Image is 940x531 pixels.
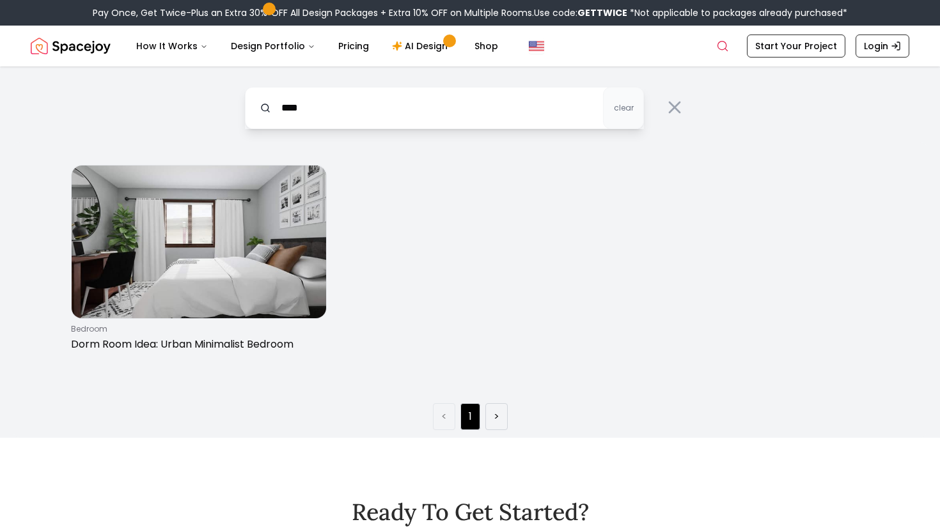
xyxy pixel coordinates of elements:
h2: Ready To Get Started? [352,499,589,525]
div: Pay Once, Get Twice-Plus an Extra 30% OFF All Design Packages + Extra 10% OFF on Multiple Rooms. [93,6,847,19]
nav: Global [31,26,909,66]
a: Pricing [328,33,379,59]
a: Spacejoy [31,33,111,59]
a: Shop [464,33,508,59]
img: Dorm Room Idea: Urban Minimalist Bedroom [72,165,326,318]
a: Dorm Room Idea: Urban Minimalist BedroombedroomDorm Room Idea: Urban Minimalist Bedroom [71,165,327,357]
a: Start Your Project [747,35,845,58]
p: Dorm Room Idea: Urban Minimalist Bedroom [71,337,322,352]
button: clear [603,87,644,129]
img: Spacejoy Logo [31,33,111,59]
a: Previous page [441,409,447,424]
p: bedroom [71,324,322,334]
a: Page 1 is your current page [469,409,472,424]
span: Use code: [534,6,627,19]
ul: Pagination [433,403,508,430]
button: Design Portfolio [221,33,325,59]
a: Login [856,35,909,58]
a: Next page [494,409,499,424]
nav: Main [126,33,508,59]
b: GETTWICE [577,6,627,19]
span: clear [614,103,634,113]
a: AI Design [382,33,462,59]
span: *Not applicable to packages already purchased* [627,6,847,19]
button: How It Works [126,33,218,59]
img: United States [529,38,544,54]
